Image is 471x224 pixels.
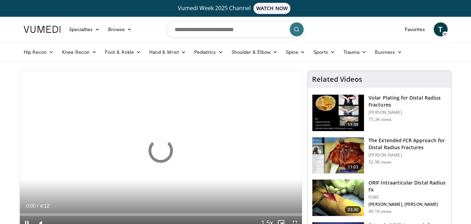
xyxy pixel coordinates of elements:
[401,22,430,36] a: Favorites
[312,75,362,84] h4: Related Videos
[26,203,36,209] span: 0:00
[369,202,447,207] p: [PERSON_NAME], [PERSON_NAME]
[104,22,136,36] a: Browse
[345,121,362,128] span: 11:39
[24,26,61,33] img: VuMedi Logo
[434,22,448,36] a: T
[312,180,364,216] img: 212608_0000_1.png.150x105_q85_crop-smart_upscale.jpg
[282,45,309,59] a: Spine
[309,45,339,59] a: Sports
[312,94,447,131] a: 11:39 Volar Plating for Distal Radius Fractures [PERSON_NAME] 75.3K views
[227,45,282,59] a: Shoulder & Elbow
[369,159,392,165] p: 52.9K views
[369,179,447,193] h3: ORIF Intraarticular Distal Radius Fx
[339,45,371,59] a: Trauma
[37,203,39,209] span: /
[369,195,447,200] p: FORE
[312,179,447,216] a: 03:30 ORIF Intraarticular Distal Radius Fx FORE [PERSON_NAME], [PERSON_NAME] 40.1K views
[369,152,447,158] p: [PERSON_NAME]
[65,22,104,36] a: Specialties
[312,137,447,174] a: 11:03 The Extended FCR Approach for Distal Radius Fractures [PERSON_NAME] 52.9K views
[166,21,305,38] input: Search topics, interventions
[369,94,447,108] h3: Volar Plating for Distal Radius Fractures
[20,45,58,59] a: Hip Recon
[40,203,50,209] span: 4:12
[345,206,362,213] span: 03:30
[369,117,392,122] p: 75.3K views
[369,137,447,151] h3: The Extended FCR Approach for Distal Radius Fractures
[190,45,227,59] a: Pediatrics
[369,209,392,214] p: 40.1K views
[312,137,364,174] img: 275697_0002_1.png.150x105_q85_crop-smart_upscale.jpg
[20,213,302,216] div: Progress Bar
[25,3,447,14] a: Vumedi Week 2025 ChannelWATCH NOW
[345,164,362,171] span: 11:03
[371,45,406,59] a: Business
[369,110,447,115] p: [PERSON_NAME]
[253,3,290,14] span: WATCH NOW
[58,45,101,59] a: Knee Recon
[312,95,364,131] img: Vumedi-_volar_plating_100006814_3.jpg.150x105_q85_crop-smart_upscale.jpg
[145,45,190,59] a: Hand & Wrist
[101,45,145,59] a: Foot & Ankle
